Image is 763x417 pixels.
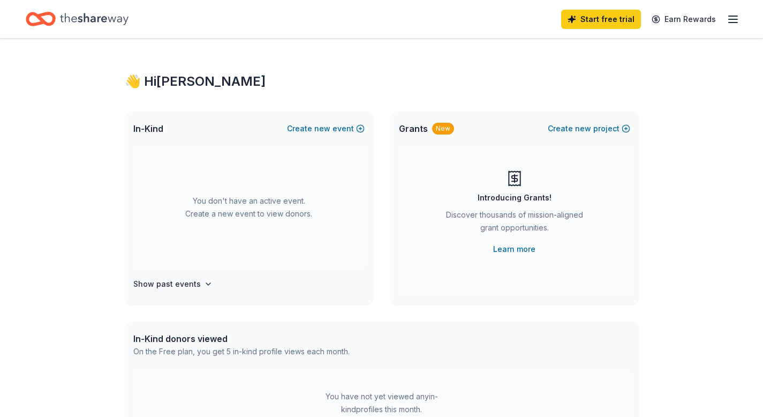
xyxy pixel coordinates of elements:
[315,390,449,416] div: You have not yet viewed any in-kind profiles this month.
[133,146,365,269] div: You don't have an active event. Create a new event to view donors.
[645,10,722,29] a: Earn Rewards
[575,122,591,135] span: new
[133,278,213,291] button: Show past events
[478,191,552,204] div: Introducing Grants!
[133,278,201,291] h4: Show past events
[133,122,163,135] span: In-Kind
[125,73,639,90] div: 👋 Hi [PERSON_NAME]
[314,122,330,135] span: new
[133,345,350,358] div: On the Free plan, you get 5 in-kind profile views each month.
[287,122,365,135] button: Createnewevent
[399,122,428,135] span: Grants
[561,10,641,29] a: Start free trial
[26,6,129,32] a: Home
[432,123,454,135] div: New
[493,243,535,256] a: Learn more
[133,332,350,345] div: In-Kind donors viewed
[442,208,587,239] div: Discover thousands of mission-aligned grant opportunities.
[548,122,630,135] button: Createnewproject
